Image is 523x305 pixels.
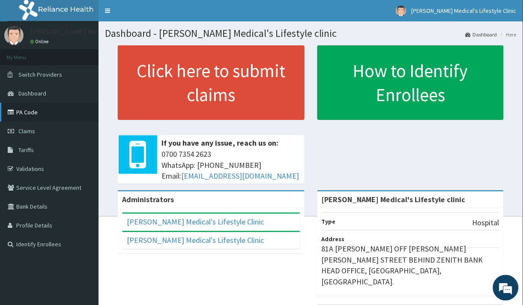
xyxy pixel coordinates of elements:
img: User Image [4,26,24,45]
b: Type [322,218,336,225]
img: User Image [396,6,406,16]
span: We're online! [50,96,118,182]
h1: Dashboard - [PERSON_NAME] Medical's Lifestyle clinic [105,28,517,39]
p: Hospital [472,217,499,228]
div: Chat with us now [45,48,144,59]
span: Switch Providers [18,71,62,78]
li: Here [498,31,517,38]
a: [PERSON_NAME] Medical's Lifestyle Clinic [127,235,264,245]
b: Administrators [122,194,174,204]
textarea: Type your message and hit 'Enter' [4,209,163,239]
a: Click here to submit claims [118,45,305,120]
a: How to Identify Enrollees [317,45,504,120]
div: Minimize live chat window [140,4,161,25]
span: Claims [18,127,35,135]
p: [PERSON_NAME] Medical's Lifestyle Clinic [30,28,170,36]
b: If you have any issue, reach us on: [161,138,278,148]
a: [EMAIL_ADDRESS][DOMAIN_NAME] [181,171,299,181]
b: Address [322,235,345,243]
img: d_794563401_company_1708531726252_794563401 [16,43,35,64]
strong: [PERSON_NAME] Medical's Lifestyle clinic [322,194,466,204]
p: 81A [PERSON_NAME] OFF [PERSON_NAME] [PERSON_NAME] STREET BEHIND ZENITH BANK HEAD OFFICE, [GEOGRAP... [322,243,500,287]
a: Dashboard [466,31,497,38]
span: Tariffs [18,146,34,154]
span: [PERSON_NAME] Medical's Lifestyle Clinic [412,7,517,15]
span: Dashboard [18,90,46,97]
span: 0700 7354 2623 WhatsApp: [PHONE_NUMBER] Email: [161,149,300,182]
a: Online [30,39,51,45]
a: [PERSON_NAME] Medical's Lifestyle Clinic [127,217,264,227]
